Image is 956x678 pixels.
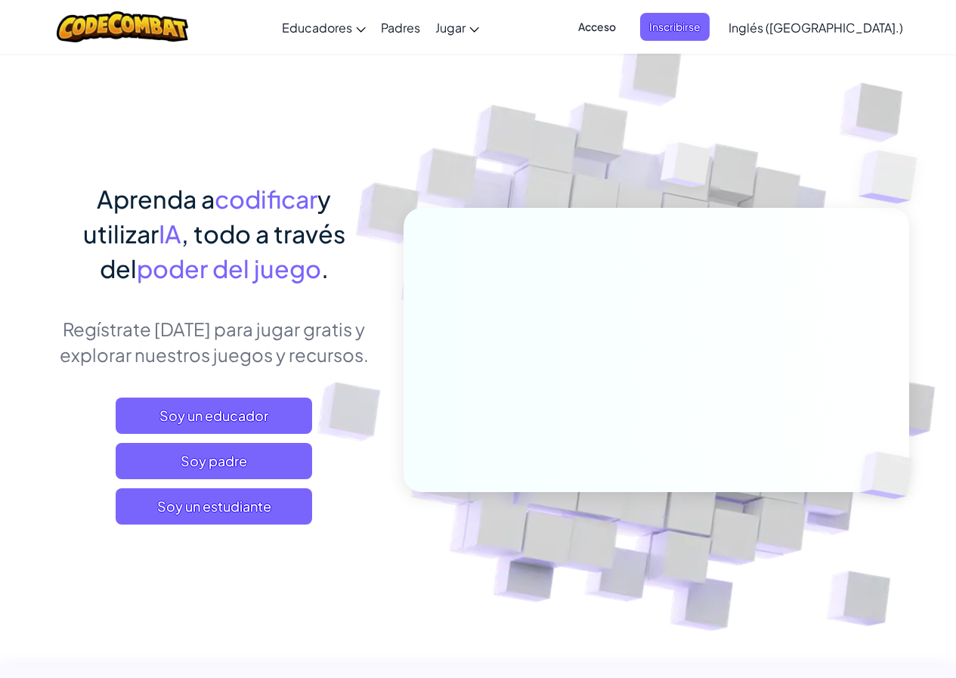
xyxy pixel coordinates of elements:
[381,20,420,36] font: Padres
[640,13,710,41] button: Inscribirse
[834,420,948,531] img: Cubos superpuestos
[137,253,321,283] font: poder del juego
[57,11,189,42] img: Logotipo de CodeCombat
[721,7,911,48] a: Inglés ([GEOGRAPHIC_DATA].)
[569,13,625,41] button: Acceso
[97,184,215,214] font: Aprenda a
[578,20,616,33] font: Acceso
[100,218,345,283] font: , todo a través del
[181,452,247,469] font: Soy padre
[159,407,268,424] font: Soy un educador
[428,7,487,48] a: Jugar
[157,497,271,515] font: Soy un estudiante
[60,317,369,366] font: Regístrate [DATE] para jugar gratis y explorar nuestros juegos y recursos.
[435,20,466,36] font: Jugar
[159,218,181,249] font: IA
[729,20,903,36] font: Inglés ([GEOGRAPHIC_DATA].)
[321,253,329,283] font: .
[116,443,312,479] a: Soy padre
[116,488,312,525] button: Soy un estudiante
[649,20,701,33] font: Inscribirse
[215,184,317,214] font: codificar
[116,398,312,434] a: Soy un educador
[632,113,741,225] img: Cubos superpuestos
[373,7,428,48] a: Padres
[274,7,373,48] a: Educadores
[282,20,352,36] font: Educadores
